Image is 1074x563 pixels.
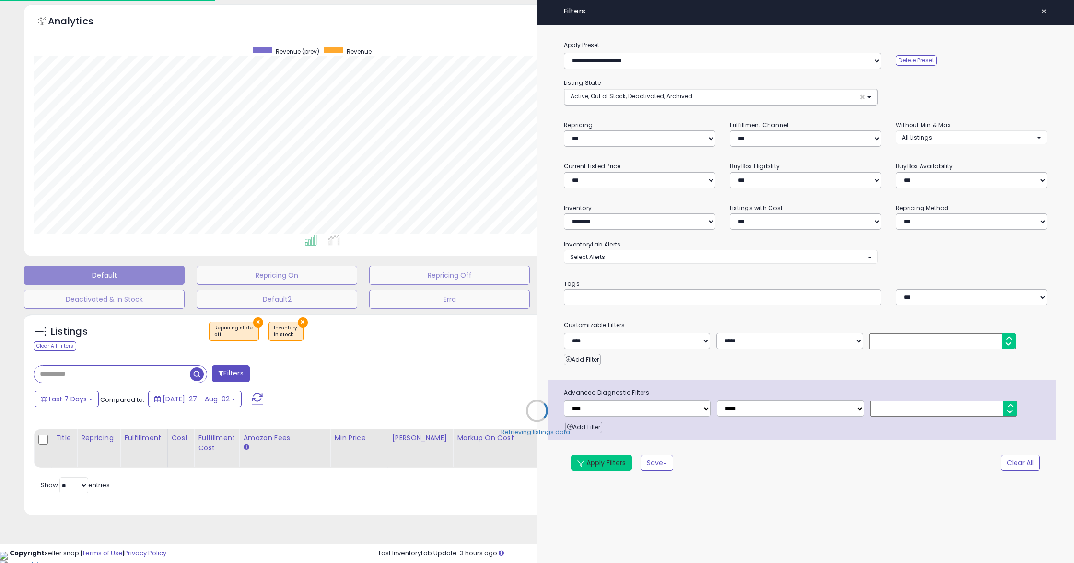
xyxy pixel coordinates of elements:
[896,130,1047,144] button: All Listings
[557,40,1054,50] label: Apply Preset:
[564,240,620,248] small: InventoryLab Alerts
[896,121,951,129] small: Without Min & Max
[564,250,878,264] button: Select Alerts
[564,7,1047,15] h4: Filters
[570,253,605,261] span: Select Alerts
[571,92,692,100] span: Active, Out of Stock, Deactivated, Archived
[902,133,932,141] span: All Listings
[564,89,877,105] button: Active, Out of Stock, Deactivated, Archived ×
[564,204,592,212] small: Inventory
[896,204,949,212] small: Repricing Method
[1041,5,1047,18] span: ×
[1037,5,1051,18] button: ×
[564,79,601,87] small: Listing State
[896,162,953,170] small: BuyBox Availability
[557,279,1054,289] small: Tags
[501,427,573,436] div: Retrieving listings data..
[730,162,780,170] small: BuyBox Eligibility
[896,55,937,66] button: Delete Preset
[730,121,788,129] small: Fulfillment Channel
[730,204,782,212] small: Listings with Cost
[564,162,620,170] small: Current Listed Price
[859,92,865,102] span: ×
[564,121,593,129] small: Repricing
